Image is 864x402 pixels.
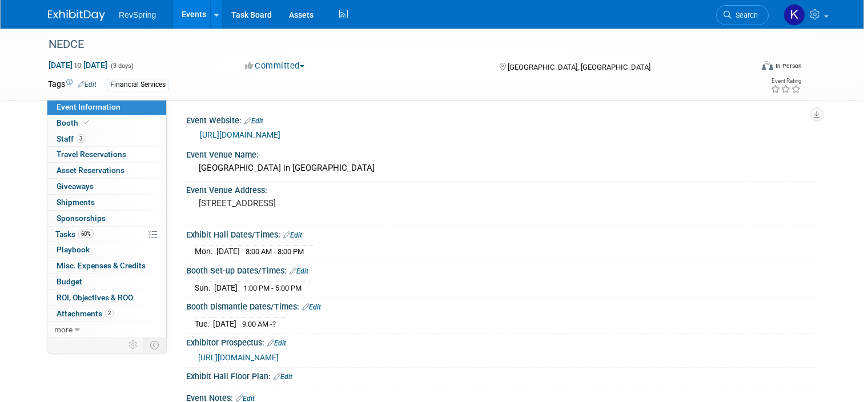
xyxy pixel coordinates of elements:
div: Exhibit Hall Floor Plan: [186,368,816,383]
span: (3 days) [110,62,134,70]
span: Sponsorships [57,214,106,223]
div: Event Venue Address: [186,182,816,196]
div: Booth Set-up Dates/Times: [186,262,816,277]
div: Event Rating [770,78,801,84]
div: In-Person [775,62,802,70]
td: Toggle Event Tabs [143,337,167,352]
a: Event Information [47,99,166,115]
span: Shipments [57,198,95,207]
img: Format-Inperson.png [762,61,773,70]
span: to [73,61,83,70]
td: Tags [48,78,97,91]
a: Edit [78,81,97,89]
pre: [STREET_ADDRESS] [199,198,436,208]
a: [URL][DOMAIN_NAME] [198,353,279,362]
a: ROI, Objectives & ROO [47,290,166,305]
span: [DATE] [DATE] [48,60,108,70]
span: Search [732,11,758,19]
span: RevSpring [119,10,156,19]
span: 3 [77,134,85,143]
img: Kelsey Culver [783,4,805,26]
td: Mon. [195,246,216,258]
a: Giveaways [47,179,166,194]
a: Edit [283,231,302,239]
span: Misc. Expenses & Credits [57,261,146,270]
div: Exhibitor Prospectus: [186,334,816,349]
div: [GEOGRAPHIC_DATA] in [GEOGRAPHIC_DATA] [195,159,807,177]
span: Asset Reservations [57,166,124,175]
span: Attachments [57,309,114,318]
a: Misc. Expenses & Credits [47,258,166,274]
a: Edit [244,117,263,125]
td: [DATE] [216,246,240,258]
a: Asset Reservations [47,163,166,178]
img: ExhibitDay [48,10,105,21]
span: Giveaways [57,182,94,191]
td: [DATE] [213,317,236,329]
span: Budget [57,277,82,286]
div: Event Website: [186,112,816,127]
i: Booth reservation complete [83,119,89,126]
a: Edit [274,373,292,381]
a: Shipments [47,195,166,210]
span: Event Information [57,102,120,111]
span: [GEOGRAPHIC_DATA], [GEOGRAPHIC_DATA] [508,63,650,71]
span: 2 [105,309,114,317]
span: 60% [78,230,94,238]
a: Attachments2 [47,306,166,321]
a: Sponsorships [47,211,166,226]
span: Travel Reservations [57,150,126,159]
div: Financial Services [107,79,169,91]
span: 1:00 PM - 5:00 PM [243,284,302,292]
span: ROI, Objectives & ROO [57,293,133,302]
a: Playbook [47,242,166,258]
div: Booth Dismantle Dates/Times: [186,298,816,313]
td: Sun. [195,282,214,294]
span: more [54,325,73,334]
a: Booth [47,115,166,131]
span: Booth [57,118,91,127]
span: Tasks [55,230,94,239]
div: Event Format [690,59,802,77]
a: Tasks60% [47,227,166,242]
button: Committed [241,60,309,72]
td: [DATE] [214,282,238,294]
a: Staff3 [47,131,166,147]
span: 8:00 AM - 8:00 PM [246,247,304,256]
a: Edit [302,303,321,311]
div: NEDCE [45,34,738,55]
a: Budget [47,274,166,290]
div: Event Venue Name: [186,146,816,160]
a: [URL][DOMAIN_NAME] [200,130,280,139]
div: Exhibit Hall Dates/Times: [186,226,816,241]
span: Playbook [57,245,90,254]
a: Travel Reservations [47,147,166,162]
span: Staff [57,134,85,143]
a: Search [716,5,769,25]
span: ? [272,320,276,328]
a: Edit [267,339,286,347]
a: Edit [290,267,308,275]
td: Tue. [195,317,213,329]
td: Personalize Event Tab Strip [123,337,143,352]
span: 9:00 AM - [242,320,276,328]
a: more [47,322,166,337]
